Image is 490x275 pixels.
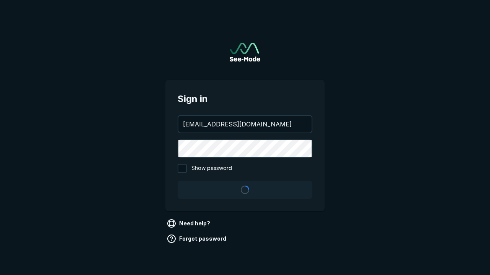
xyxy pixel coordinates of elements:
a: Forgot password [165,233,229,245]
a: Need help? [165,217,213,230]
input: your@email.com [178,116,312,133]
span: Sign in [178,92,312,106]
span: Show password [191,164,232,173]
a: Go to sign in [230,43,260,61]
img: See-Mode Logo [230,43,260,61]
